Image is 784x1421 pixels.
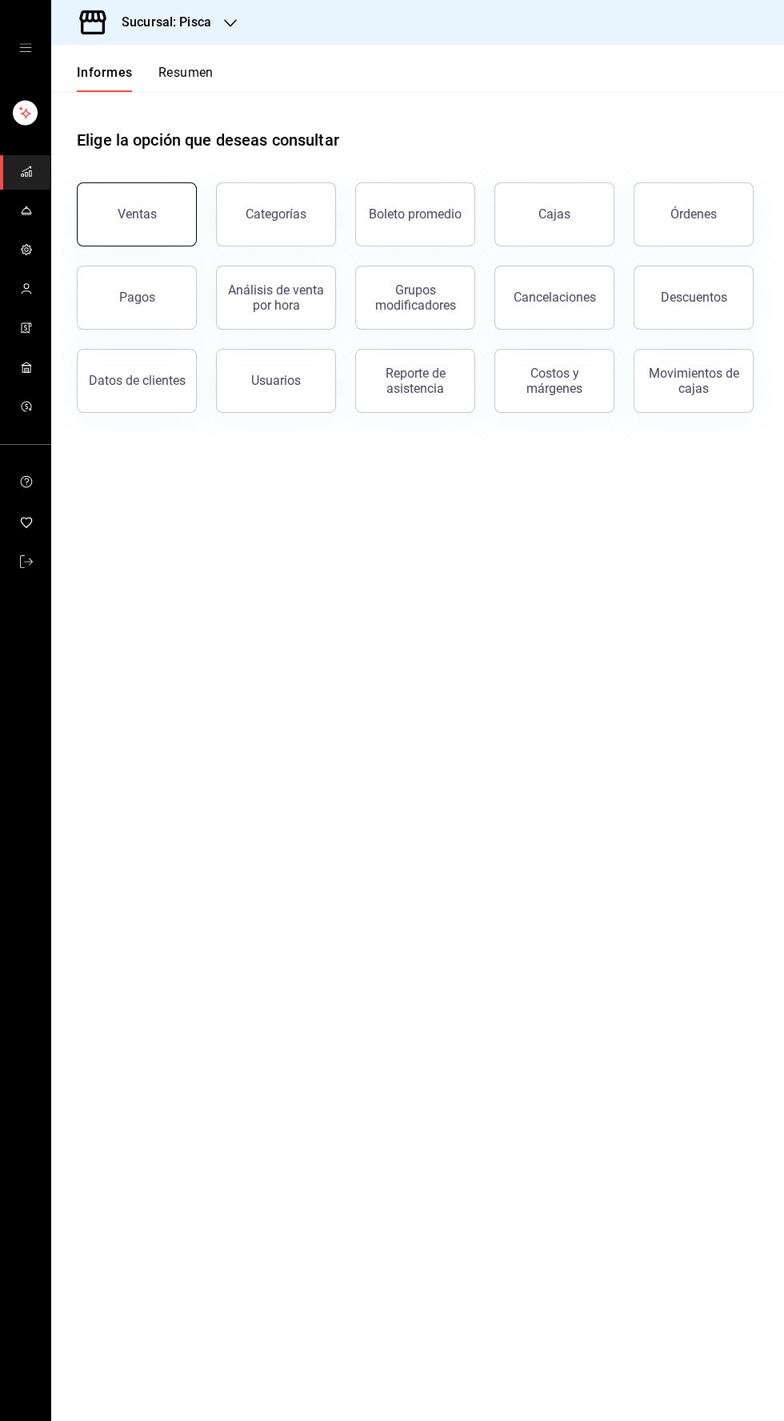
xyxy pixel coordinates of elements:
[77,64,214,92] div: pestañas de navegación
[670,206,717,222] font: Órdenes
[514,290,596,305] font: Cancelaciones
[634,182,754,246] button: Órdenes
[77,349,197,413] button: Datos de clientes
[251,373,301,388] font: Usuarios
[77,182,197,246] button: Ventas
[538,206,571,222] font: Cajas
[158,65,214,80] font: Resumen
[494,182,614,246] a: Cajas
[526,366,582,396] font: Costos y márgenes
[634,349,754,413] button: Movimientos de cajas
[661,290,727,305] font: Descuentos
[77,65,133,80] font: Informes
[119,290,155,305] font: Pagos
[118,206,157,222] font: Ventas
[216,349,336,413] button: Usuarios
[355,266,475,330] button: Grupos modificadores
[89,373,186,388] font: Datos de clientes
[375,282,456,313] font: Grupos modificadores
[386,366,446,396] font: Reporte de asistencia
[649,366,739,396] font: Movimientos de cajas
[216,182,336,246] button: Categorías
[122,14,211,30] font: Sucursal: Pisca
[355,349,475,413] button: Reporte de asistencia
[246,206,306,222] font: Categorías
[494,349,614,413] button: Costos y márgenes
[77,266,197,330] button: Pagos
[634,266,754,330] button: Descuentos
[228,282,324,313] font: Análisis de venta por hora
[494,266,614,330] button: Cancelaciones
[77,130,339,150] font: Elige la opción que deseas consultar
[369,206,462,222] font: Boleto promedio
[19,42,32,54] button: cajón abierto
[355,182,475,246] button: Boleto promedio
[216,266,336,330] button: Análisis de venta por hora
